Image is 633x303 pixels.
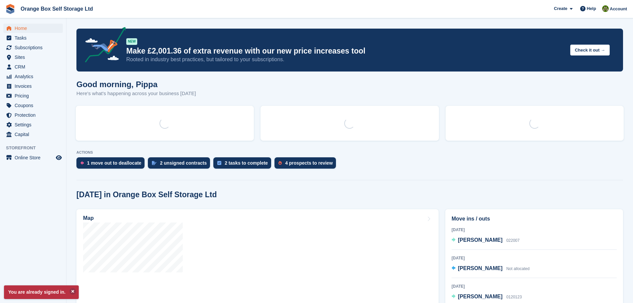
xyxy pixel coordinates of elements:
a: menu [3,101,63,110]
span: Sites [15,53,54,62]
a: [PERSON_NAME] 0120123 [452,293,522,301]
span: CRM [15,62,54,72]
a: menu [3,24,63,33]
a: menu [3,120,63,129]
span: Coupons [15,101,54,110]
a: menu [3,130,63,139]
img: price-adjustments-announcement-icon-8257ccfd72463d97f412b2fc003d46551f7dbcb40ab6d574587a9cd5c0d94... [79,27,126,65]
span: [PERSON_NAME] [458,294,502,299]
img: prospect-51fa495bee0391a8d652442698ab0144808aea92771e9ea1ae160a38d050c398.svg [278,161,282,165]
span: Invoices [15,81,54,91]
a: menu [3,62,63,72]
a: menu [3,91,63,100]
a: 4 prospects to review [274,157,339,172]
span: 0120123 [506,295,522,299]
span: Create [554,5,567,12]
a: Preview store [55,154,63,162]
div: 2 unsigned contracts [160,160,207,166]
a: [PERSON_NAME] 022007 [452,236,520,245]
span: Account [610,6,627,12]
div: 1 move out to deallocate [87,160,141,166]
a: menu [3,153,63,162]
a: menu [3,72,63,81]
div: NEW [126,38,137,45]
span: Not allocated [506,266,530,271]
h2: Move ins / outs [452,215,617,223]
div: 2 tasks to complete [225,160,268,166]
img: stora-icon-8386f47178a22dfd0bd8f6a31ec36ba5ce8667c1dd55bd0f319d3a0aa187defe.svg [5,4,15,14]
div: [DATE] [452,283,617,289]
a: menu [3,43,63,52]
p: ACTIONS [76,150,623,155]
a: menu [3,110,63,120]
a: menu [3,33,63,43]
a: menu [3,81,63,91]
div: [DATE] [452,227,617,233]
h2: Map [83,215,94,221]
span: [PERSON_NAME] [458,265,502,271]
img: task-75834270c22a3079a89374b754ae025e5fb1db73e45f91037f5363f120a921f8.svg [217,161,221,165]
div: 4 prospects to review [285,160,333,166]
div: [DATE] [452,255,617,261]
h1: Good morning, Pippa [76,80,196,89]
span: 022007 [506,238,520,243]
img: move_outs_to_deallocate_icon-f764333ba52eb49d3ac5e1228854f67142a1ed5810a6f6cc68b1a99e826820c5.svg [80,161,84,165]
a: Orange Box Self Storage Ltd [18,3,96,14]
p: Make £2,001.36 of extra revenue with our new price increases tool [126,46,565,56]
span: Online Store [15,153,54,162]
button: Check it out → [570,45,610,56]
a: 2 tasks to complete [213,157,274,172]
span: Pricing [15,91,54,100]
p: You are already signed in. [4,285,79,299]
span: Analytics [15,72,54,81]
span: Storefront [6,145,66,151]
span: [PERSON_NAME] [458,237,502,243]
span: Home [15,24,54,33]
span: Protection [15,110,54,120]
span: Help [587,5,596,12]
a: [PERSON_NAME] Not allocated [452,264,530,273]
span: Tasks [15,33,54,43]
span: Subscriptions [15,43,54,52]
span: Capital [15,130,54,139]
img: Pippa White [602,5,609,12]
a: 1 move out to deallocate [76,157,148,172]
p: Rooted in industry best practices, but tailored to your subscriptions. [126,56,565,63]
p: Here's what's happening across your business [DATE] [76,90,196,97]
span: Settings [15,120,54,129]
h2: [DATE] in Orange Box Self Storage Ltd [76,190,217,199]
a: 2 unsigned contracts [148,157,213,172]
img: contract_signature_icon-13c848040528278c33f63329250d36e43548de30e8caae1d1a13099fd9432cc5.svg [152,161,157,165]
a: menu [3,53,63,62]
